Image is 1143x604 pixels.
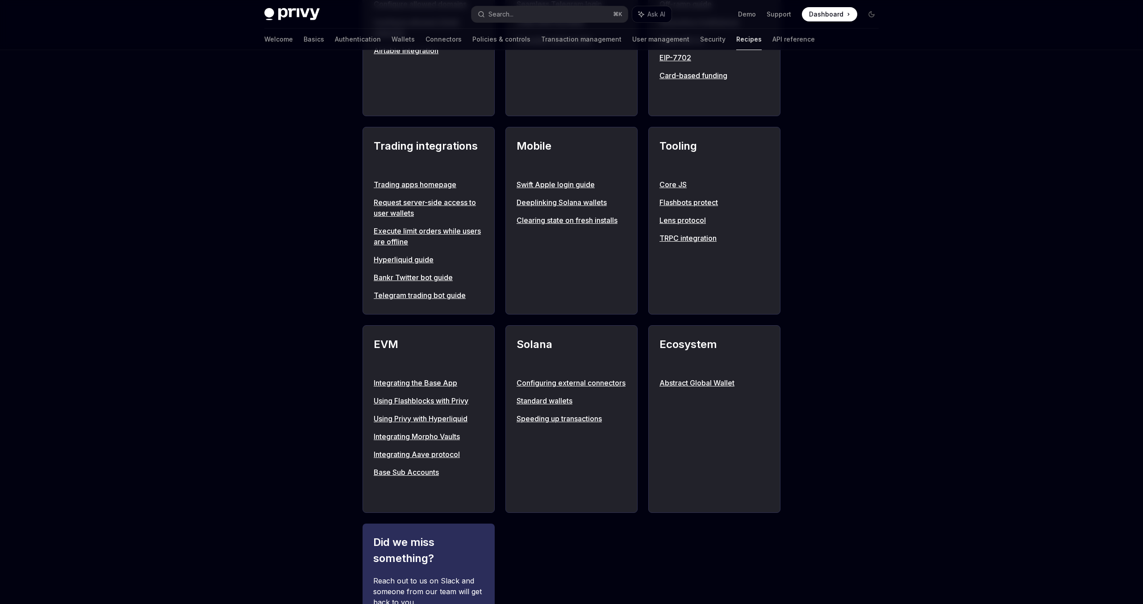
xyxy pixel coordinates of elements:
[374,336,484,369] h2: EVM
[613,11,622,18] span: ⌘ K
[659,197,769,208] a: Flashbots protect
[488,9,513,20] div: Search...
[471,6,628,22] button: Search...⌘K
[736,29,762,50] a: Recipes
[632,6,672,22] button: Ask AI
[517,377,626,388] a: Configuring external connectors
[517,138,626,170] h2: Mobile
[517,197,626,208] a: Deeplinking Solana wallets
[374,272,484,283] a: Bankr Twitter bot guide
[541,29,622,50] a: Transaction management
[374,467,484,478] a: Base Sub Accounts
[374,226,484,247] a: Execute limit orders while users are offline
[700,29,726,50] a: Security
[659,233,769,243] a: TRPC integration
[659,179,769,190] a: Core JS
[864,7,879,21] button: Toggle dark mode
[659,336,769,369] h2: Ecosystem
[647,10,665,19] span: Ask AI
[264,29,293,50] a: Welcome
[374,45,484,56] a: Airtable integration
[632,29,689,50] a: User management
[659,70,769,81] a: Card-based funding
[425,29,462,50] a: Connectors
[374,449,484,460] a: Integrating Aave protocol
[374,290,484,301] a: Telegram trading bot guide
[264,8,320,21] img: dark logo
[772,29,815,50] a: API reference
[517,413,626,424] a: Speeding up transactions
[374,179,484,190] a: Trading apps homepage
[802,7,857,21] a: Dashboard
[517,336,626,369] h2: Solana
[659,52,769,63] a: EIP-7702
[659,138,769,170] h2: Tooling
[374,395,484,406] a: Using Flashblocks with Privy
[374,431,484,442] a: Integrating Morpho Vaults
[659,215,769,226] a: Lens protocol
[374,377,484,388] a: Integrating the Base App
[392,29,415,50] a: Wallets
[659,377,769,388] a: Abstract Global Wallet
[517,395,626,406] a: Standard wallets
[809,10,843,19] span: Dashboard
[517,179,626,190] a: Swift Apple login guide
[335,29,381,50] a: Authentication
[374,254,484,265] a: Hyperliquid guide
[738,10,756,19] a: Demo
[767,10,791,19] a: Support
[374,413,484,424] a: Using Privy with Hyperliquid
[374,138,484,170] h2: Trading integrations
[517,215,626,226] a: Clearing state on fresh installs
[374,197,484,218] a: Request server-side access to user wallets
[373,534,484,566] h2: Did we miss something?
[472,29,530,50] a: Policies & controls
[304,29,324,50] a: Basics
